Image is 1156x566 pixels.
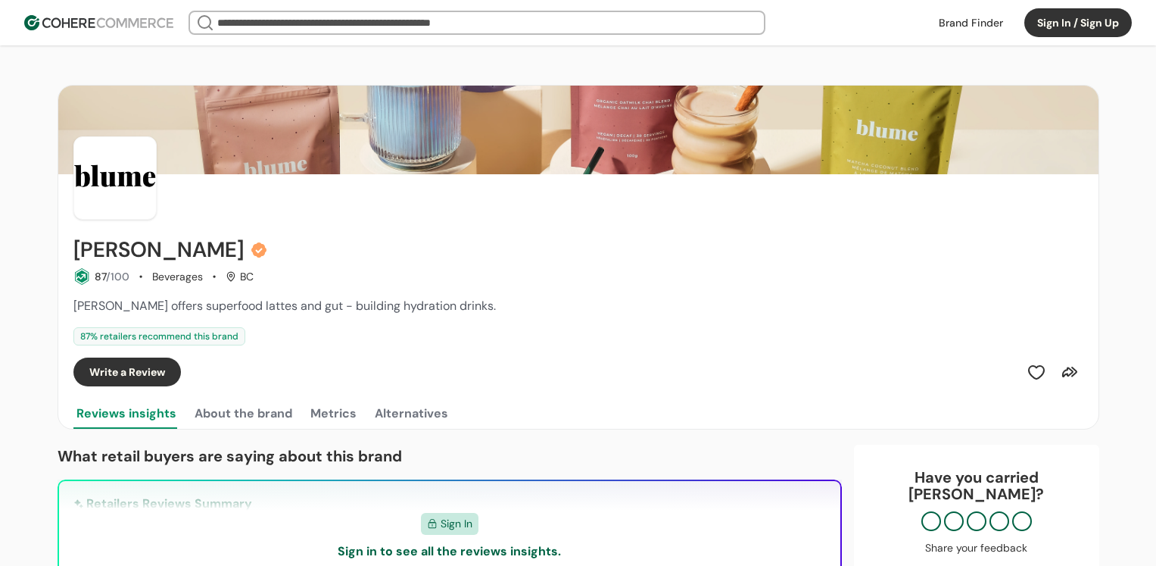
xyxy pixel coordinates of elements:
button: Metrics [307,399,360,429]
div: 87 % retailers recommend this brand [73,327,245,346]
img: Cohere Logo [24,15,173,30]
button: Alternatives [372,399,451,429]
img: Brand Photo [73,136,157,220]
h2: Blume [73,238,244,262]
button: About the brand [192,399,295,429]
p: What retail buyers are saying about this brand [58,445,842,467]
img: Brand cover image [58,86,1098,174]
button: Write a Review [73,358,181,386]
span: /100 [106,270,129,283]
div: Have you carried [869,469,1084,502]
span: Sign In [441,516,472,532]
div: Beverages [152,269,203,285]
span: 87 [95,270,106,283]
p: [PERSON_NAME] ? [869,486,1084,502]
div: BC [226,269,254,285]
p: Sign in to see all the reviews insights. [338,543,561,561]
div: Share your feedback [869,540,1084,556]
span: [PERSON_NAME] offers superfood lattes and gut - building hydration drinks. [73,298,496,314]
button: Sign In / Sign Up [1024,8,1132,37]
button: Reviews insights [73,399,179,429]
